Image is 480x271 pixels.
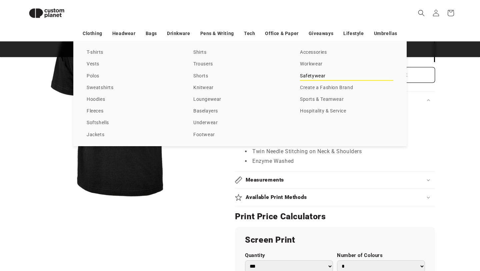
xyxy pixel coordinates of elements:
a: Lifestyle [343,28,364,39]
h2: Measurements [246,177,284,184]
iframe: Chat Widget [447,239,480,271]
a: Softshells [87,118,180,127]
a: Safetywear [300,72,393,81]
a: Polos [87,72,180,81]
label: Number of Colours [337,252,425,259]
a: Accessories [300,48,393,57]
a: Hospitality & Service [300,107,393,116]
a: Headwear [112,28,136,39]
a: Workwear [300,60,393,69]
a: Create a Fashion Brand [300,83,393,92]
summary: Search [414,6,429,20]
a: Loungewear [193,95,287,104]
summary: Measurements [235,172,435,189]
a: Hoodies [87,95,180,104]
a: Bags [146,28,157,39]
a: Sweatshirts [87,83,180,92]
a: Tech [244,28,255,39]
a: Pens & Writing [200,28,234,39]
a: Clothing [83,28,102,39]
a: Fleeces [87,107,180,116]
h2: Available Print Methods [246,194,307,201]
summary: Available Print Methods [235,189,435,206]
h2: Print Price Calculators [235,211,435,222]
a: Shirts [193,48,287,57]
a: Footwear [193,130,287,140]
li: Enzyme Washed [245,157,432,166]
a: Sports & Teamwear [300,95,393,104]
a: Baselayers [193,107,287,116]
h2: Screen Print [245,235,425,245]
img: Custom Planet [23,3,70,24]
a: Umbrellas [374,28,397,39]
a: Knitwear [193,83,287,92]
a: T-shirts [87,48,180,57]
a: Shorts [193,72,287,81]
a: Drinkware [167,28,190,39]
a: Jackets [87,130,180,140]
a: Giveaways [309,28,333,39]
a: Trousers [193,60,287,69]
a: Underwear [193,118,287,127]
li: Twin Needle Stitching on Neck & Shoulders [245,147,432,157]
a: Office & Paper [265,28,298,39]
a: Vests [87,60,180,69]
label: Quantity [245,252,333,259]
